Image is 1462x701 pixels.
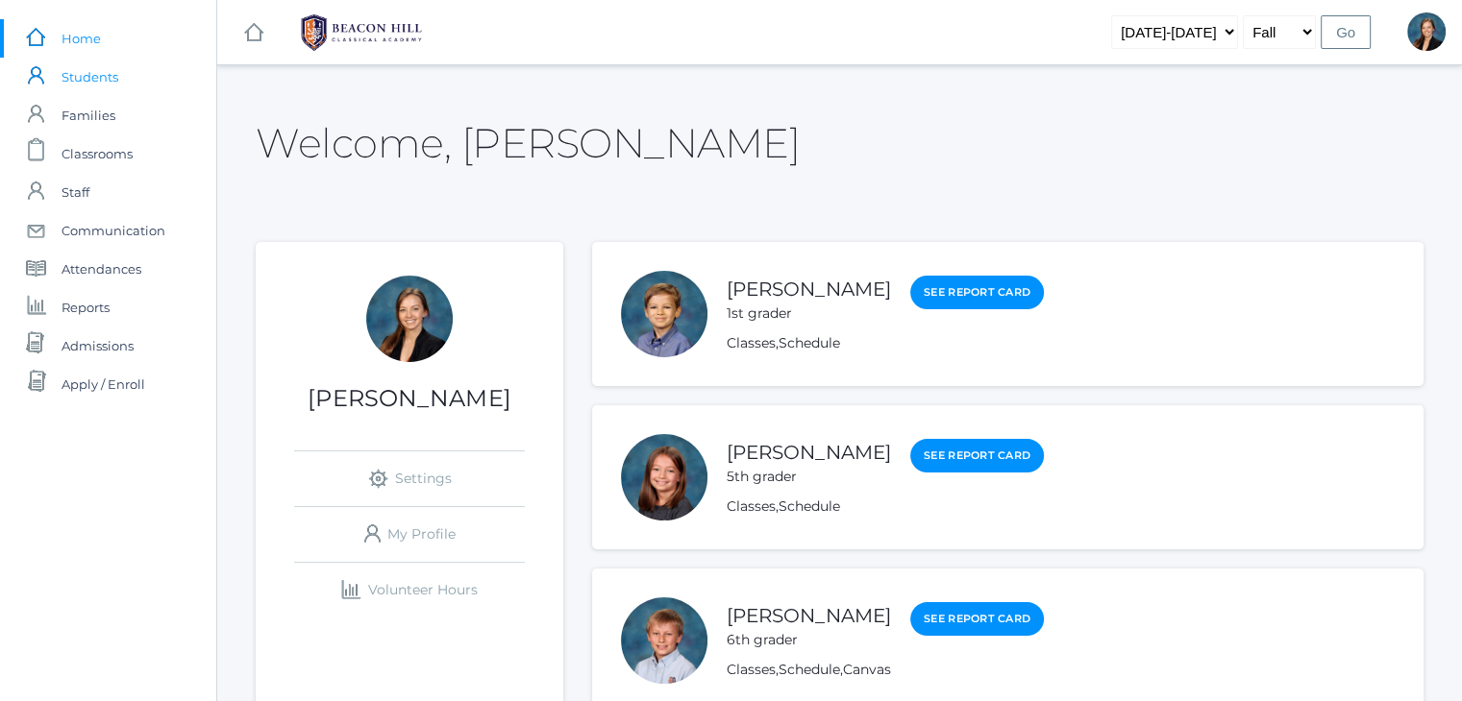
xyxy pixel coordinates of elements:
a: My Profile [294,507,525,562]
h1: [PERSON_NAME] [256,386,563,411]
a: Schedule [779,497,840,515]
div: 6th grader [727,630,891,650]
a: Settings [294,451,525,506]
div: , [727,496,1044,517]
div: Noah Smith [621,271,707,357]
span: Classrooms [62,134,133,173]
a: See Report Card [910,439,1044,472]
span: Staff [62,173,89,211]
a: Schedule [779,661,840,678]
a: Schedule [779,334,840,351]
a: Canvas [843,661,891,678]
span: Reports [62,288,110,326]
span: Students [62,58,118,96]
div: Christian Smith [621,597,707,684]
a: [PERSON_NAME] [727,604,891,627]
h2: Welcome, [PERSON_NAME] [256,121,800,165]
input: Go [1321,15,1371,49]
a: Classes [727,334,776,351]
span: Apply / Enroll [62,365,145,403]
div: Allison Smith [366,276,453,362]
a: See Report Card [910,602,1044,636]
a: [PERSON_NAME] [727,278,891,301]
img: BHCALogos-05-308ed15e86a5a0abce9b8dd61676a3503ac9727e845dece92d48e8588c001991.png [289,9,434,57]
div: 5th grader [727,467,891,487]
a: [PERSON_NAME] [727,441,891,464]
a: Classes [727,497,776,515]
span: Communication [62,211,165,250]
div: , , [727,660,1044,680]
span: Families [62,96,115,134]
a: Classes [727,661,776,678]
span: Attendances [62,250,141,288]
div: 1st grader [727,303,891,324]
div: Ayla Smith [621,434,707,520]
span: Home [62,19,101,58]
div: , [727,333,1044,353]
a: See Report Card [910,276,1044,309]
span: Admissions [62,326,134,365]
a: Volunteer Hours [294,563,525,617]
div: Allison Smith [1407,12,1446,51]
